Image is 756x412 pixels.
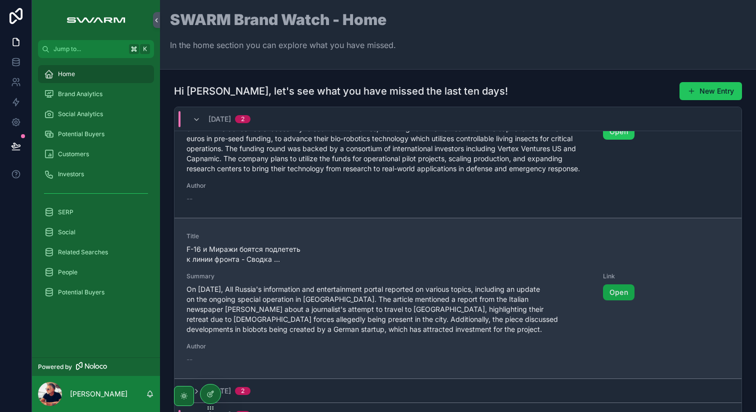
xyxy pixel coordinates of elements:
[679,82,742,100] button: New Entry
[170,12,396,27] h1: SWARM Brand Watch - Home
[38,203,154,221] a: SERP
[174,84,508,98] h1: Hi [PERSON_NAME], let's see what you have missed the last ten days!
[186,182,313,190] span: Author
[603,124,634,140] a: Open
[170,39,396,51] p: In the home section you can explore what you have missed.
[38,40,154,58] button: Jump to...K
[174,57,741,218] a: SummarySWARM Biotactics has successfully raised 13 million euros, including 10 million euros in v...
[174,218,741,378] a: TitleF-16 и Миражи боятся подлететь к линии фронта - Сводка ...SummaryOn [DATE], All Russia's inf...
[38,165,154,183] a: Investors
[38,65,154,83] a: Home
[241,387,244,395] div: 2
[186,284,591,334] span: On [DATE], All Russia's information and entertainment portal reported on various topics, includin...
[603,284,634,300] a: Open
[58,268,77,276] span: People
[58,248,108,256] span: Related Searches
[58,208,73,216] span: SERP
[38,223,154,241] a: Social
[58,288,104,296] span: Potential Buyers
[32,58,160,314] div: scrollable content
[186,342,313,350] span: Author
[61,12,130,28] img: App logo
[241,115,244,123] div: 2
[186,354,192,364] span: --
[208,114,231,124] span: [DATE]
[603,272,730,280] span: Link
[70,389,127,399] p: [PERSON_NAME]
[38,283,154,301] a: Potential Buyers
[38,263,154,281] a: People
[141,45,149,53] span: K
[58,170,84,178] span: Investors
[186,244,359,264] span: F-16 и Миражи боятся подлететь к линии фронта - Сводка ...
[38,85,154,103] a: Brand Analytics
[186,194,192,204] span: --
[38,105,154,123] a: Social Analytics
[38,145,154,163] a: Customers
[32,357,160,376] a: Powered by
[186,232,359,240] span: Title
[58,70,75,78] span: Home
[38,363,72,371] span: Powered by
[38,243,154,261] a: Related Searches
[186,124,591,174] span: SWARM Biotactics has successfully raised 13 million euros, including 10 million euros in venture ...
[186,272,591,280] span: Summary
[58,110,103,118] span: Social Analytics
[38,125,154,143] a: Potential Buyers
[58,90,102,98] span: Brand Analytics
[53,45,125,53] span: Jump to...
[58,150,89,158] span: Customers
[58,228,75,236] span: Social
[58,130,104,138] span: Potential Buyers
